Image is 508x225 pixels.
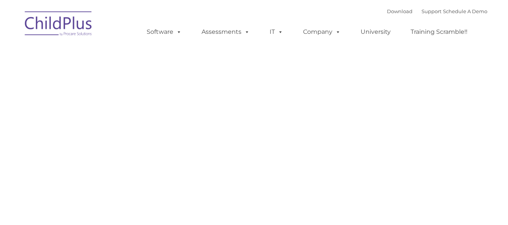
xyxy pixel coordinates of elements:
a: Company [296,24,348,39]
a: Assessments [194,24,257,39]
a: Software [139,24,189,39]
a: Download [387,8,412,14]
a: Training Scramble!! [403,24,475,39]
a: IT [262,24,291,39]
a: Schedule A Demo [443,8,487,14]
a: University [353,24,398,39]
a: Support [422,8,441,14]
font: | [387,8,487,14]
img: ChildPlus by Procare Solutions [21,6,96,44]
